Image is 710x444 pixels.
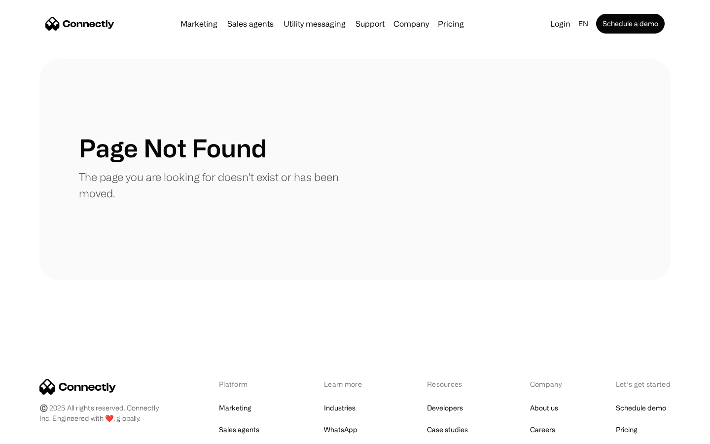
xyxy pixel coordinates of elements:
[10,426,59,441] aside: Language selected: English
[219,423,259,437] a: Sales agents
[546,17,574,31] a: Login
[578,17,588,31] div: en
[223,20,278,28] a: Sales agents
[352,20,389,28] a: Support
[616,401,666,415] a: Schedule demo
[177,20,221,28] a: Marketing
[324,423,357,437] a: WhatsApp
[427,379,479,389] div: Resources
[596,14,665,34] a: Schedule a demo
[219,401,251,415] a: Marketing
[530,423,555,437] a: Careers
[530,401,558,415] a: About us
[427,423,468,437] a: Case studies
[324,401,355,415] a: Industries
[393,17,429,31] div: Company
[324,379,376,389] div: Learn more
[427,401,463,415] a: Developers
[616,423,638,437] a: Pricing
[79,133,267,163] h1: Page Not Found
[280,20,350,28] a: Utility messaging
[434,20,468,28] a: Pricing
[20,427,59,441] ul: Language list
[530,379,565,389] div: Company
[219,379,273,389] div: Platform
[79,169,355,201] p: The page you are looking for doesn't exist or has been moved.
[616,379,671,389] div: Let’s get started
